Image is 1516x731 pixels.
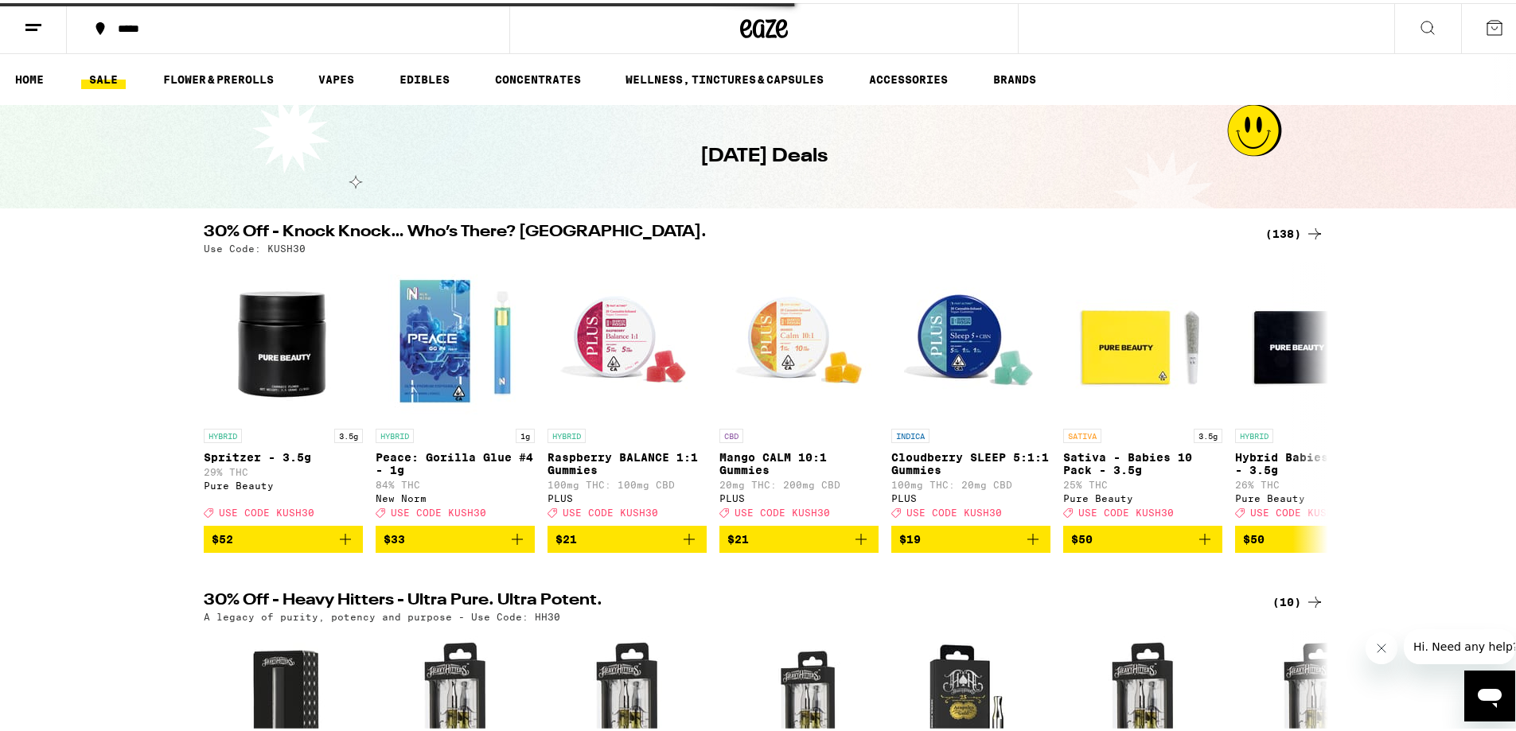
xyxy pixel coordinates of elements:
h1: [DATE] Deals [700,140,828,167]
a: HOME [7,67,52,86]
a: Open page for Cloudberry SLEEP 5:1:1 Gummies from PLUS [891,259,1050,523]
p: HYBRID [548,426,586,440]
img: PLUS - Cloudberry SLEEP 5:1:1 Gummies [891,259,1050,418]
p: 100mg THC: 100mg CBD [548,476,707,487]
p: HYBRID [376,426,414,440]
img: Pure Beauty - Hybrid Babies 10 Pack - 3.5g [1235,259,1394,418]
p: Use Code: KUSH30 [204,240,306,251]
a: (138) [1265,221,1324,240]
div: PLUS [719,490,879,500]
a: Open page for Mango CALM 10:1 Gummies from PLUS [719,259,879,523]
a: Open page for Hybrid Babies 10 Pack - 3.5g from Pure Beauty [1235,259,1394,523]
p: HYBRID [204,426,242,440]
p: A legacy of purity, potency and purpose - Use Code: HH30 [204,609,560,619]
span: $50 [1243,530,1265,542]
img: Pure Beauty - Sativa - Babies 10 Pack - 3.5g [1063,259,1222,418]
img: PLUS - Mango CALM 10:1 Gummies [719,259,879,418]
button: Add to bag [1063,523,1222,550]
h2: 30% Off - Heavy Hitters - Ultra Pure. Ultra Potent. [204,589,1246,609]
p: 29% THC [204,464,363,474]
span: $21 [555,530,577,542]
p: 3.5g [334,426,363,440]
p: 3.5g [1194,426,1222,440]
button: Add to bag [204,523,363,550]
span: USE CODE KUSH30 [735,504,830,515]
h2: 30% Off - Knock Knock… Who’s There? [GEOGRAPHIC_DATA]. [204,221,1246,240]
span: $52 [212,530,233,542]
p: 1g [516,426,535,440]
img: PLUS - Raspberry BALANCE 1:1 Gummies [548,259,707,418]
p: Cloudberry SLEEP 5:1:1 Gummies [891,448,1050,473]
div: Pure Beauty [1063,490,1222,500]
iframe: Message from company [1404,626,1515,661]
iframe: Close message [1366,629,1397,661]
p: CBD [719,426,743,440]
p: Spritzer - 3.5g [204,448,363,461]
p: INDICA [891,426,929,440]
a: (10) [1272,589,1324,609]
p: 26% THC [1235,476,1394,487]
span: $19 [899,530,921,542]
a: BRANDS [985,67,1044,86]
a: SALE [81,67,126,86]
p: Sativa - Babies 10 Pack - 3.5g [1063,448,1222,473]
div: PLUS [548,490,707,500]
p: Peace: Gorilla Glue #4 - 1g [376,448,535,473]
a: ACCESSORIES [861,67,956,86]
span: $50 [1071,530,1093,542]
p: Mango CALM 10:1 Gummies [719,448,879,473]
iframe: Button to launch messaging window [1464,667,1515,718]
a: Open page for Spritzer - 3.5g from Pure Beauty [204,259,363,523]
button: Add to bag [719,523,879,550]
div: PLUS [891,490,1050,500]
div: Pure Beauty [1235,490,1394,500]
span: $21 [727,530,749,542]
p: SATIVA [1063,426,1101,440]
div: New Norm [376,490,535,500]
span: USE CODE KUSH30 [219,504,314,515]
span: Hi. Need any help? [10,11,115,24]
p: 100mg THC: 20mg CBD [891,476,1050,487]
div: Pure Beauty [204,477,363,488]
button: Add to bag [548,523,707,550]
p: Hybrid Babies 10 Pack - 3.5g [1235,448,1394,473]
a: WELLNESS, TINCTURES & CAPSULES [618,67,832,86]
a: EDIBLES [392,67,458,86]
span: USE CODE KUSH30 [563,504,658,515]
span: USE CODE KUSH30 [391,504,486,515]
p: HYBRID [1235,426,1273,440]
a: CONCENTRATES [487,67,589,86]
img: Pure Beauty - Spritzer - 3.5g [204,259,363,418]
p: Raspberry BALANCE 1:1 Gummies [548,448,707,473]
button: Add to bag [376,523,535,550]
p: 20mg THC: 200mg CBD [719,476,879,487]
button: Add to bag [891,523,1050,550]
img: New Norm - Peace: Gorilla Glue #4 - 1g [376,259,535,418]
p: 25% THC [1063,476,1222,487]
a: Open page for Peace: Gorilla Glue #4 - 1g from New Norm [376,259,535,523]
span: USE CODE KUSH30 [906,504,1002,515]
a: Open page for Sativa - Babies 10 Pack - 3.5g from Pure Beauty [1063,259,1222,523]
p: 84% THC [376,476,535,487]
button: Add to bag [1235,523,1394,550]
span: USE CODE KUSH30 [1250,504,1346,515]
span: $33 [384,530,405,542]
a: Open page for Raspberry BALANCE 1:1 Gummies from PLUS [548,259,707,523]
a: FLOWER & PREROLLS [155,67,282,86]
a: VAPES [310,67,362,86]
span: USE CODE KUSH30 [1078,504,1174,515]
